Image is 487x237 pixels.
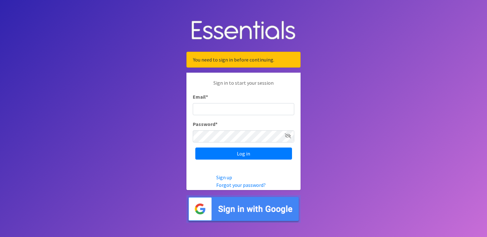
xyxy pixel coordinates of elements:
a: Forgot your password? [216,182,266,188]
label: Password [193,120,218,128]
input: Log in [195,148,292,160]
img: Sign in with Google [186,195,301,223]
a: Sign up [216,174,232,181]
img: Human Essentials [186,14,301,47]
abbr: required [215,121,218,127]
abbr: required [206,94,208,100]
div: You need to sign in before continuing. [186,52,301,68]
p: Sign in to start your session [193,79,294,93]
label: Email [193,93,208,101]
